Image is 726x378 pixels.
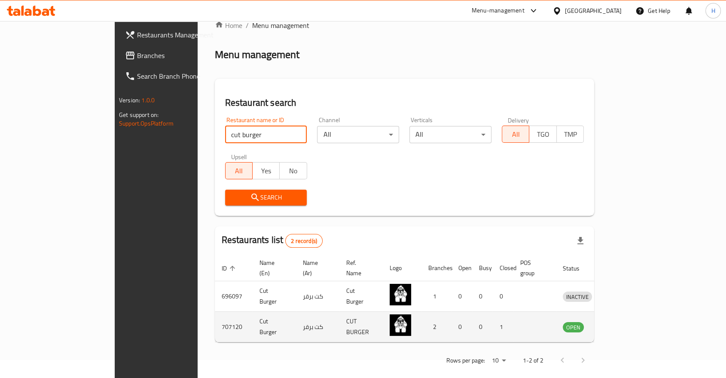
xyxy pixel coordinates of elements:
[451,255,472,281] th: Open
[246,20,249,31] li: /
[565,6,622,15] div: [GEOGRAPHIC_DATA]
[409,126,491,143] div: All
[252,162,280,179] button: Yes
[502,126,529,143] button: All
[222,234,323,248] h2: Restaurants list
[222,263,238,274] span: ID
[118,25,236,45] a: Restaurants Management
[137,50,229,61] span: Branches
[506,128,526,141] span: All
[563,323,584,332] span: OPEN
[339,281,383,312] td: Cut Burger
[279,162,307,179] button: No
[488,354,509,367] div: Rows per page:
[119,95,140,106] span: Version:
[259,258,286,278] span: Name (En)
[529,126,556,143] button: TGO
[118,45,236,66] a: Branches
[446,355,485,366] p: Rows per page:
[215,255,632,342] table: enhanced table
[286,237,322,245] span: 2 record(s)
[296,281,339,312] td: كت برقر
[231,154,247,160] label: Upsell
[451,281,472,312] td: 0
[137,71,229,81] span: Search Branch Phone
[472,255,493,281] th: Busy
[137,30,229,40] span: Restaurants Management
[390,284,411,305] img: Cut Burger
[390,314,411,336] img: Cut Burger
[472,6,525,16] div: Menu-management
[493,312,513,342] td: 1
[451,312,472,342] td: 0
[560,128,580,141] span: TMP
[570,230,591,251] div: Export file
[523,355,543,366] p: 1-2 of 2
[493,281,513,312] td: 0
[119,109,159,120] span: Get support on:
[493,255,513,281] th: Closed
[317,126,399,143] div: All
[346,258,372,278] span: Ref. Name
[252,20,309,31] span: Menu management
[285,234,323,248] div: Total records count
[421,312,451,342] td: 2
[256,165,276,177] span: Yes
[225,190,307,206] button: Search
[533,128,553,141] span: TGO
[215,20,594,31] nav: breadcrumb
[421,281,451,312] td: 1
[563,263,591,274] span: Status
[508,117,529,123] label: Delivery
[225,96,584,109] h2: Restaurant search
[283,165,303,177] span: No
[119,118,174,129] a: Support.OpsPlatform
[339,312,383,342] td: CUT BURGER
[232,192,300,203] span: Search
[303,258,329,278] span: Name (Ar)
[141,95,155,106] span: 1.0.0
[215,48,299,61] h2: Menu management
[711,6,715,15] span: H
[118,66,236,86] a: Search Branch Phone
[563,292,592,302] div: INACTIVE
[556,126,584,143] button: TMP
[225,162,253,179] button: All
[563,292,592,302] span: INACTIVE
[296,312,339,342] td: كت برقر
[520,258,546,278] span: POS group
[383,255,421,281] th: Logo
[229,165,249,177] span: All
[253,281,296,312] td: Cut Burger
[225,126,307,143] input: Search for restaurant name or ID..
[472,312,493,342] td: 0
[253,312,296,342] td: Cut Burger
[472,281,493,312] td: 0
[421,255,451,281] th: Branches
